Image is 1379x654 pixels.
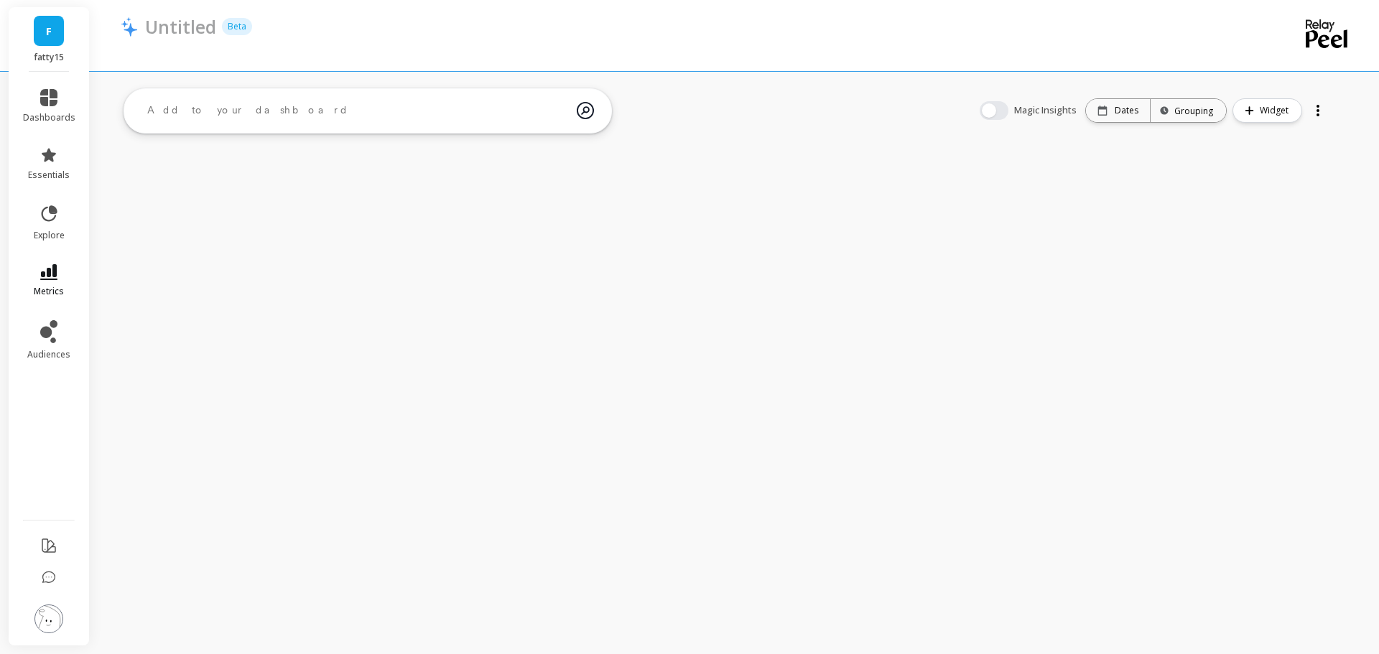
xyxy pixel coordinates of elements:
span: audiences [27,349,70,360]
p: fatty15 [23,52,75,63]
span: Widget [1260,103,1293,118]
img: magic search icon [577,91,594,130]
span: F [46,23,52,39]
p: Dates [1115,105,1138,116]
img: header icon [121,17,138,37]
p: Beta [222,18,252,35]
button: Widget [1232,98,1302,123]
span: Magic Insights [1014,103,1079,118]
span: essentials [28,169,70,181]
div: Grouping [1164,104,1213,118]
span: dashboards [23,112,75,123]
p: Untitled [145,14,216,39]
img: profile picture [34,604,63,633]
span: metrics [34,286,64,297]
span: explore [34,230,65,241]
